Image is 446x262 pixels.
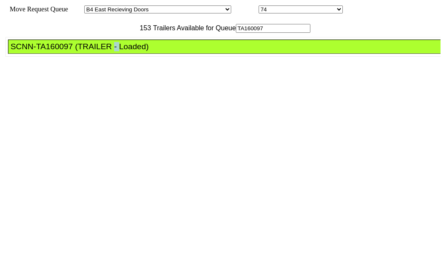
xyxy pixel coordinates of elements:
[236,24,310,33] input: Filter Available Trailers
[69,5,83,13] span: Area
[136,24,151,32] span: 153
[11,42,446,51] div: SCNN-TA160097 (TRAILER - Loaded)
[5,5,68,13] span: Move Request Queue
[151,24,236,32] span: Trailers Available for Queue
[233,5,257,13] span: Location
